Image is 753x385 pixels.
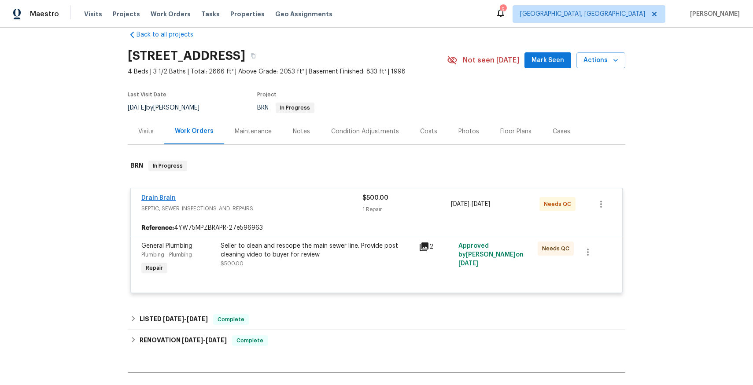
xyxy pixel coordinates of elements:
[576,52,625,69] button: Actions
[182,337,227,343] span: -
[524,52,571,69] button: Mark Seen
[182,337,203,343] span: [DATE]
[141,243,192,249] span: General Plumbing
[206,337,227,343] span: [DATE]
[451,201,469,207] span: [DATE]
[163,316,208,322] span: -
[520,10,645,18] span: [GEOGRAPHIC_DATA], [GEOGRAPHIC_DATA]
[128,152,625,180] div: BRN In Progress
[131,220,622,236] div: 4YW75MPZBRAPR-27e596963
[542,244,573,253] span: Needs QC
[175,127,214,136] div: Work Orders
[141,204,362,213] span: SEPTIC, SEWER_INSPECTIONS_AND_REPAIRS
[235,127,272,136] div: Maintenance
[187,316,208,322] span: [DATE]
[458,260,478,267] span: [DATE]
[142,264,166,272] span: Repair
[214,315,248,324] span: Complete
[277,105,314,110] span: In Progress
[362,195,388,201] span: $500.00
[420,127,437,136] div: Costs
[245,48,261,64] button: Copy Address
[141,224,174,232] b: Reference:
[201,11,220,17] span: Tasks
[140,314,208,325] h6: LISTED
[583,55,618,66] span: Actions
[113,10,140,18] span: Projects
[128,30,212,39] a: Back to all projects
[149,161,186,170] span: In Progress
[128,51,245,60] h2: [STREET_ADDRESS]
[128,330,625,351] div: RENOVATION [DATE]-[DATE]Complete
[151,10,191,18] span: Work Orders
[84,10,102,18] span: Visits
[221,261,244,266] span: $500.00
[687,10,740,18] span: [PERSON_NAME]
[140,335,227,346] h6: RENOVATION
[128,309,625,330] div: LISTED [DATE]-[DATE]Complete
[451,200,490,209] span: -
[472,201,490,207] span: [DATE]
[141,252,192,257] span: Plumbing - Plumbing
[275,10,332,18] span: Geo Assignments
[30,10,59,18] span: Maestro
[500,127,532,136] div: Floor Plans
[500,5,506,14] div: 5
[553,127,570,136] div: Cases
[128,92,166,97] span: Last Visit Date
[130,161,143,171] h6: BRN
[458,243,524,267] span: Approved by [PERSON_NAME] on
[544,200,575,209] span: Needs QC
[458,127,479,136] div: Photos
[128,105,146,111] span: [DATE]
[138,127,154,136] div: Visits
[230,10,265,18] span: Properties
[463,56,519,65] span: Not seen [DATE]
[257,105,314,111] span: BRN
[141,195,176,201] a: Drain Brain
[331,127,399,136] div: Condition Adjustments
[293,127,310,136] div: Notes
[257,92,277,97] span: Project
[233,336,267,345] span: Complete
[128,67,447,76] span: 4 Beds | 3 1/2 Baths | Total: 2886 ft² | Above Grade: 2053 ft² | Basement Finished: 833 ft² | 1998
[128,103,210,113] div: by [PERSON_NAME]
[221,242,413,259] div: Seller to clean and rescope the main sewer line. Provide post cleaning video to buyer for review
[362,205,451,214] div: 1 Repair
[163,316,184,322] span: [DATE]
[532,55,564,66] span: Mark Seen
[419,242,453,252] div: 2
